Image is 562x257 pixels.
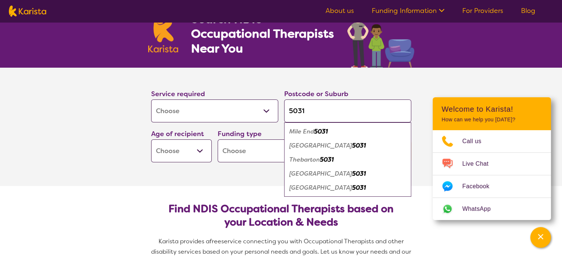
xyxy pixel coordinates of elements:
em: 5031 [320,156,334,163]
a: Web link opens in a new tab. [433,198,551,220]
img: occupational-therapy [347,3,414,68]
input: Type [284,99,411,122]
ul: Choose channel [433,130,551,220]
label: Funding type [218,129,262,138]
h2: Welcome to Karista! [442,105,542,114]
a: Funding Information [372,6,445,15]
div: Thebarton 5031 [288,153,408,167]
em: [GEOGRAPHIC_DATA] [289,170,352,177]
a: Blog [521,6,535,15]
div: Channel Menu [433,97,551,220]
button: Channel Menu [530,227,551,248]
em: [GEOGRAPHIC_DATA] [289,184,352,192]
a: For Providers [462,6,503,15]
em: 5031 [352,170,366,177]
h1: Search NDIS Occupational Therapists Near You [191,11,334,56]
div: Torrensville Plaza 5031 [288,181,408,195]
a: About us [326,6,354,15]
em: 5031 [352,142,366,149]
h2: Find NDIS Occupational Therapists based on your Location & Needs [157,202,405,229]
em: Thebarton [289,156,320,163]
p: How can we help you [DATE]? [442,116,542,123]
em: 5031 [352,184,366,192]
span: Live Chat [462,158,497,169]
span: Facebook [462,181,498,192]
span: Call us [462,136,490,147]
label: Age of recipient [151,129,204,138]
em: Mile End [289,128,314,135]
div: Mile End 5031 [288,125,408,139]
em: [GEOGRAPHIC_DATA] [289,142,352,149]
div: Mile End South 5031 [288,139,408,153]
label: Postcode or Suburb [284,89,348,98]
img: Karista logo [9,6,46,17]
em: 5031 [314,128,328,135]
div: Torrensville 5031 [288,167,408,181]
label: Service required [151,89,205,98]
span: WhatsApp [462,203,500,214]
span: free [210,237,221,245]
span: Karista provides a [159,237,210,245]
img: Karista logo [148,13,178,53]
